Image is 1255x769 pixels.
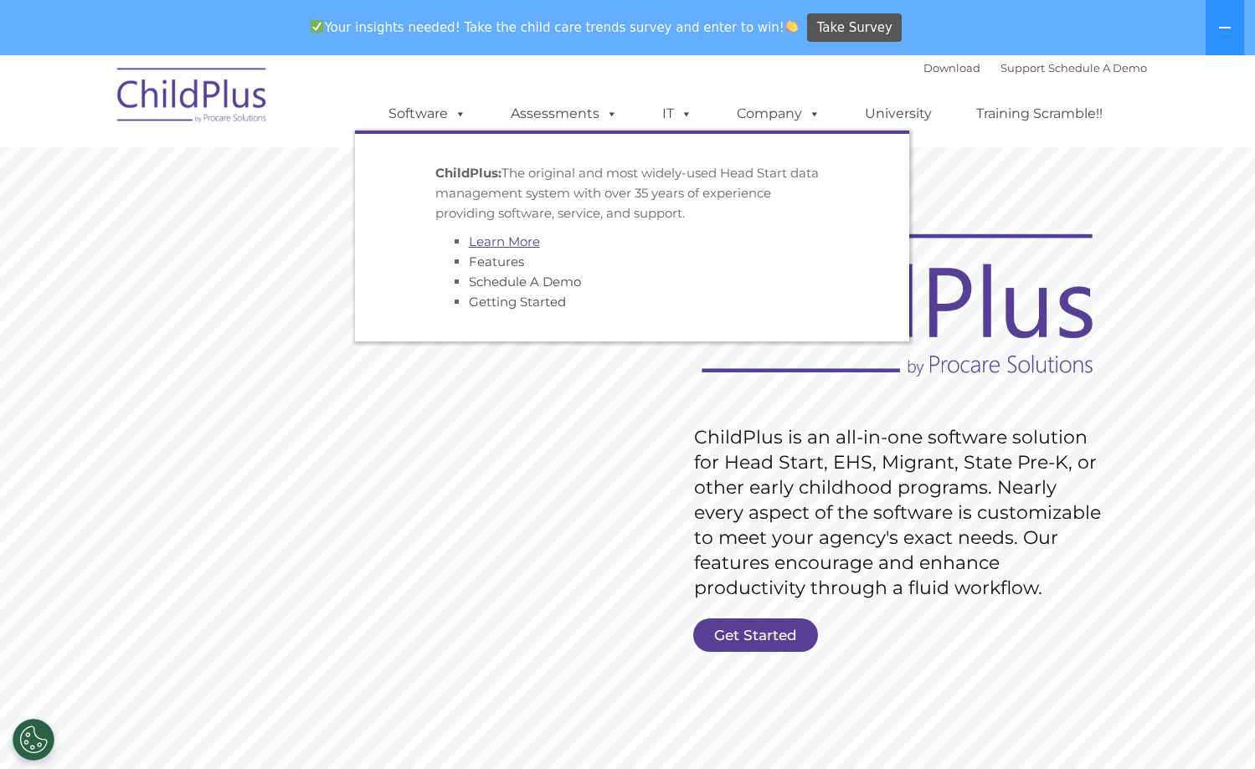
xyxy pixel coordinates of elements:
[469,254,524,269] a: Features
[1048,61,1147,74] a: Schedule A Demo
[817,13,892,43] span: Take Survey
[646,97,709,131] a: IT
[848,97,949,131] a: University
[785,20,798,33] img: 👏
[693,618,818,652] a: Get Started
[435,163,829,223] p: The original and most widely-used Head Start data management system with over 35 years of experie...
[311,20,323,33] img: ✅
[469,294,566,310] a: Getting Started
[469,233,540,249] a: Learn More
[109,56,276,140] img: ChildPlus by Procare Solutions
[435,165,501,181] strong: ChildPlus:
[13,719,54,761] button: Cookies Settings
[494,97,635,131] a: Assessments
[923,61,1147,74] font: |
[923,61,980,74] a: Download
[1000,61,1045,74] a: Support
[372,97,483,131] a: Software
[959,97,1119,131] a: Training Scramble!!
[469,274,581,290] a: Schedule A Demo
[720,97,837,131] a: Company
[304,11,805,44] span: Your insights needed! Take the child care trends survey and enter to win!
[694,425,1109,601] rs-layer: ChildPlus is an all-in-one software solution for Head Start, EHS, Migrant, State Pre-K, or other ...
[807,13,902,43] a: Take Survey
